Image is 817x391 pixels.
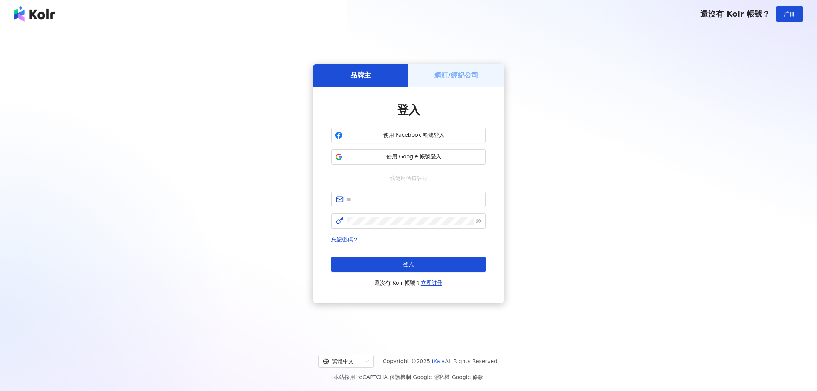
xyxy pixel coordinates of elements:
[413,374,450,380] a: Google 隱私權
[383,357,499,366] span: Copyright © 2025 All Rights Reserved.
[403,261,414,267] span: 登入
[331,257,486,272] button: 登入
[452,374,483,380] a: Google 條款
[346,131,482,139] span: 使用 Facebook 帳號登入
[331,127,486,143] button: 使用 Facebook 帳號登入
[397,103,420,117] span: 登入
[375,278,442,287] span: 還沒有 Kolr 帳號？
[450,374,452,380] span: |
[334,372,483,382] span: 本站採用 reCAPTCHA 保護機制
[331,236,358,243] a: 忘記密碼？
[350,70,371,80] h5: 品牌主
[323,355,362,367] div: 繁體中文
[14,6,55,22] img: logo
[784,11,795,17] span: 註冊
[384,174,433,182] span: 或使用信箱註冊
[434,70,479,80] h5: 網紅/經紀公司
[700,9,770,19] span: 還沒有 Kolr 帳號？
[331,149,486,165] button: 使用 Google 帳號登入
[421,280,442,286] a: 立即註冊
[432,358,445,364] a: iKala
[476,218,481,224] span: eye-invisible
[776,6,803,22] button: 註冊
[411,374,413,380] span: |
[346,153,482,161] span: 使用 Google 帳號登入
